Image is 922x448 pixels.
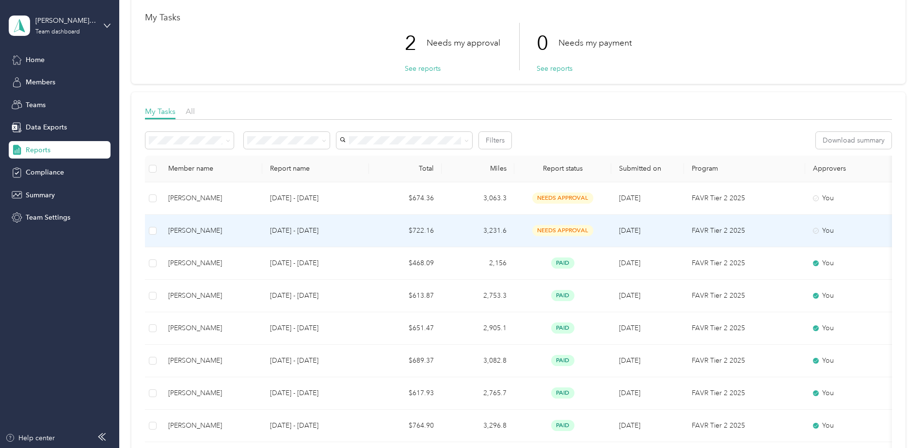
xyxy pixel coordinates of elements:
[442,377,514,410] td: 2,765.7
[442,182,514,215] td: 3,063.3
[692,258,797,269] p: FAVR Tier 2 2025
[369,377,442,410] td: $617.93
[619,226,640,235] span: [DATE]
[813,388,894,399] div: You
[868,394,922,448] iframe: Everlance-gr Chat Button Frame
[160,156,262,182] th: Member name
[26,145,50,155] span: Reports
[35,16,96,26] div: [PERSON_NAME] Team
[369,312,442,345] td: $651.47
[619,291,640,300] span: [DATE]
[168,164,254,173] div: Member name
[611,156,684,182] th: Submitted on
[551,355,574,366] span: paid
[813,258,894,269] div: You
[405,64,441,74] button: See reports
[369,280,442,312] td: $613.87
[449,164,507,173] div: Miles
[692,323,797,334] p: FAVR Tier 2 2025
[442,247,514,280] td: 2,156
[369,182,442,215] td: $674.36
[813,193,894,204] div: You
[692,420,797,431] p: FAVR Tier 2 2025
[145,13,892,23] h1: My Tasks
[813,420,894,431] div: You
[684,410,805,442] td: FAVR Tier 2 2025
[26,100,46,110] span: Teams
[270,420,361,431] p: [DATE] - [DATE]
[684,247,805,280] td: FAVR Tier 2 2025
[692,225,797,236] p: FAVR Tier 2 2025
[813,225,894,236] div: You
[813,355,894,366] div: You
[532,225,593,236] span: needs approval
[619,259,640,267] span: [DATE]
[684,182,805,215] td: FAVR Tier 2 2025
[442,280,514,312] td: 2,753.3
[26,55,45,65] span: Home
[5,433,55,443] button: Help center
[168,355,254,366] div: [PERSON_NAME]
[558,37,632,49] p: Needs my payment
[168,193,254,204] div: [PERSON_NAME]
[692,193,797,204] p: FAVR Tier 2 2025
[442,410,514,442] td: 3,296.8
[168,388,254,399] div: [PERSON_NAME]
[186,107,195,116] span: All
[692,388,797,399] p: FAVR Tier 2 2025
[813,290,894,301] div: You
[532,192,593,204] span: needs approval
[369,215,442,247] td: $722.16
[551,290,574,301] span: paid
[26,190,55,200] span: Summary
[684,345,805,377] td: FAVR Tier 2 2025
[816,132,891,149] button: Download summary
[684,377,805,410] td: FAVR Tier 2 2025
[369,410,442,442] td: $764.90
[692,355,797,366] p: FAVR Tier 2 2025
[377,164,434,173] div: Total
[270,355,361,366] p: [DATE] - [DATE]
[619,194,640,202] span: [DATE]
[168,290,254,301] div: [PERSON_NAME]
[168,420,254,431] div: [PERSON_NAME]
[805,156,902,182] th: Approvers
[168,323,254,334] div: [PERSON_NAME]
[26,77,55,87] span: Members
[551,387,574,399] span: paid
[684,215,805,247] td: FAVR Tier 2 2025
[442,215,514,247] td: 3,231.6
[270,225,361,236] p: [DATE] - [DATE]
[270,388,361,399] p: [DATE] - [DATE]
[427,37,500,49] p: Needs my approval
[145,107,175,116] span: My Tasks
[369,247,442,280] td: $468.09
[168,258,254,269] div: [PERSON_NAME]
[551,420,574,431] span: paid
[270,258,361,269] p: [DATE] - [DATE]
[684,156,805,182] th: Program
[479,132,511,149] button: Filters
[270,323,361,334] p: [DATE] - [DATE]
[442,345,514,377] td: 3,082.8
[813,323,894,334] div: You
[619,389,640,397] span: [DATE]
[270,193,361,204] p: [DATE] - [DATE]
[619,324,640,332] span: [DATE]
[619,356,640,365] span: [DATE]
[684,312,805,345] td: FAVR Tier 2 2025
[35,29,80,35] div: Team dashboard
[551,257,574,269] span: paid
[369,345,442,377] td: $689.37
[442,312,514,345] td: 2,905.1
[270,290,361,301] p: [DATE] - [DATE]
[537,23,558,64] p: 0
[551,322,574,334] span: paid
[405,23,427,64] p: 2
[522,164,604,173] span: Report status
[692,290,797,301] p: FAVR Tier 2 2025
[619,421,640,430] span: [DATE]
[684,280,805,312] td: FAVR Tier 2 2025
[168,225,254,236] div: [PERSON_NAME]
